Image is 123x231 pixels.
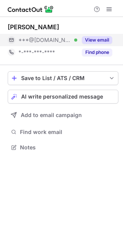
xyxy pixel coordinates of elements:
[8,127,118,137] button: Find work email
[8,90,118,104] button: AI write personalized message
[21,112,82,118] span: Add to email campaign
[8,23,59,31] div: [PERSON_NAME]
[8,71,118,85] button: save-profile-one-click
[21,94,103,100] span: AI write personalized message
[8,5,54,14] img: ContactOut v5.3.10
[20,144,115,151] span: Notes
[82,36,112,44] button: Reveal Button
[20,129,115,136] span: Find work email
[21,75,105,81] div: Save to List / ATS / CRM
[8,142,118,153] button: Notes
[18,37,71,44] span: ***@[DOMAIN_NAME]
[82,49,112,56] button: Reveal Button
[8,108,118,122] button: Add to email campaign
